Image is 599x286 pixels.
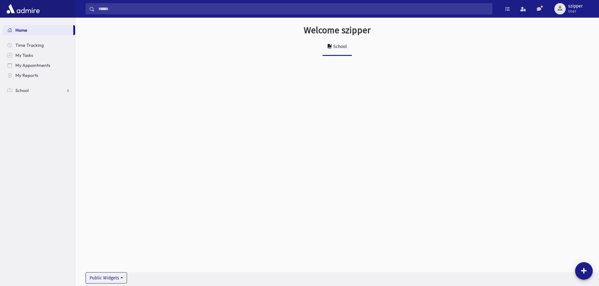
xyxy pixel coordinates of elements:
button: Public Widgets [86,272,127,283]
a: My Tasks [3,50,75,60]
span: My Tasks [15,52,33,58]
a: School [323,38,352,56]
input: Search [95,3,492,14]
span: My Reports [15,73,38,78]
span: szipper [568,4,583,9]
img: AdmirePro [5,3,41,15]
a: My Reports [3,70,75,80]
a: My Appointments [3,60,75,70]
span: Time Tracking [15,42,44,48]
span: Home [15,27,27,33]
h3: Welcome szipper [304,25,371,36]
div: School [332,44,347,49]
span: My Appointments [15,62,50,68]
a: School [3,85,75,95]
span: User [568,9,583,14]
a: Time Tracking [3,40,75,50]
a: Home [3,25,73,35]
span: School [15,88,29,93]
